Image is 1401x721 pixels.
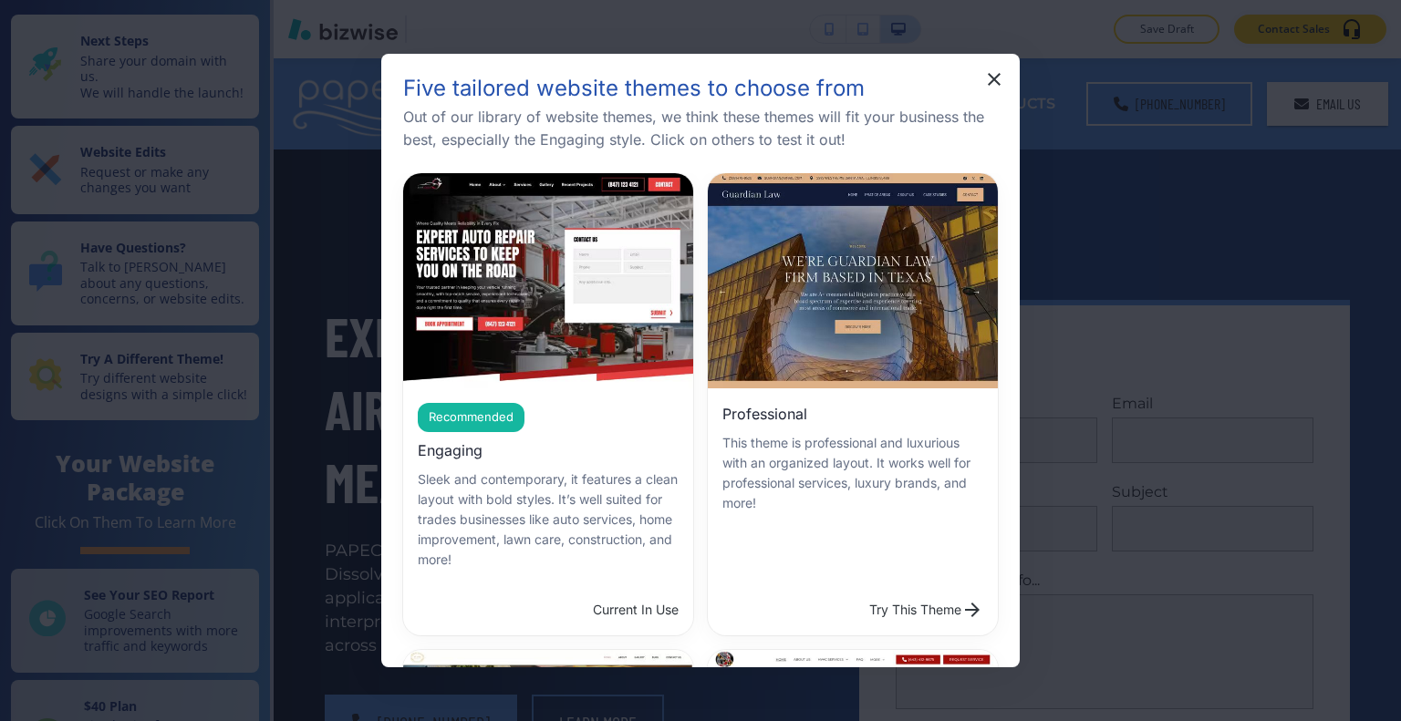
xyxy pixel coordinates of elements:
[418,439,483,462] h6: Engaging
[418,408,524,427] span: Recommended
[403,76,865,102] h5: Five tailored website themes to choose from
[862,592,991,628] button: Professional ThemeProfessionalThis theme is professional and luxurious with an organized layout. ...
[418,469,679,570] p: Sleek and contemporary, it features a clean layout with bold styles. It’s well suited for trades ...
[722,433,983,513] p: This theme is professional and luxurious with an organized layout. It works well for professional...
[722,403,807,426] h6: Professional
[403,106,998,151] h6: Out of our library of website themes, we think these themes will fit your business the best, espe...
